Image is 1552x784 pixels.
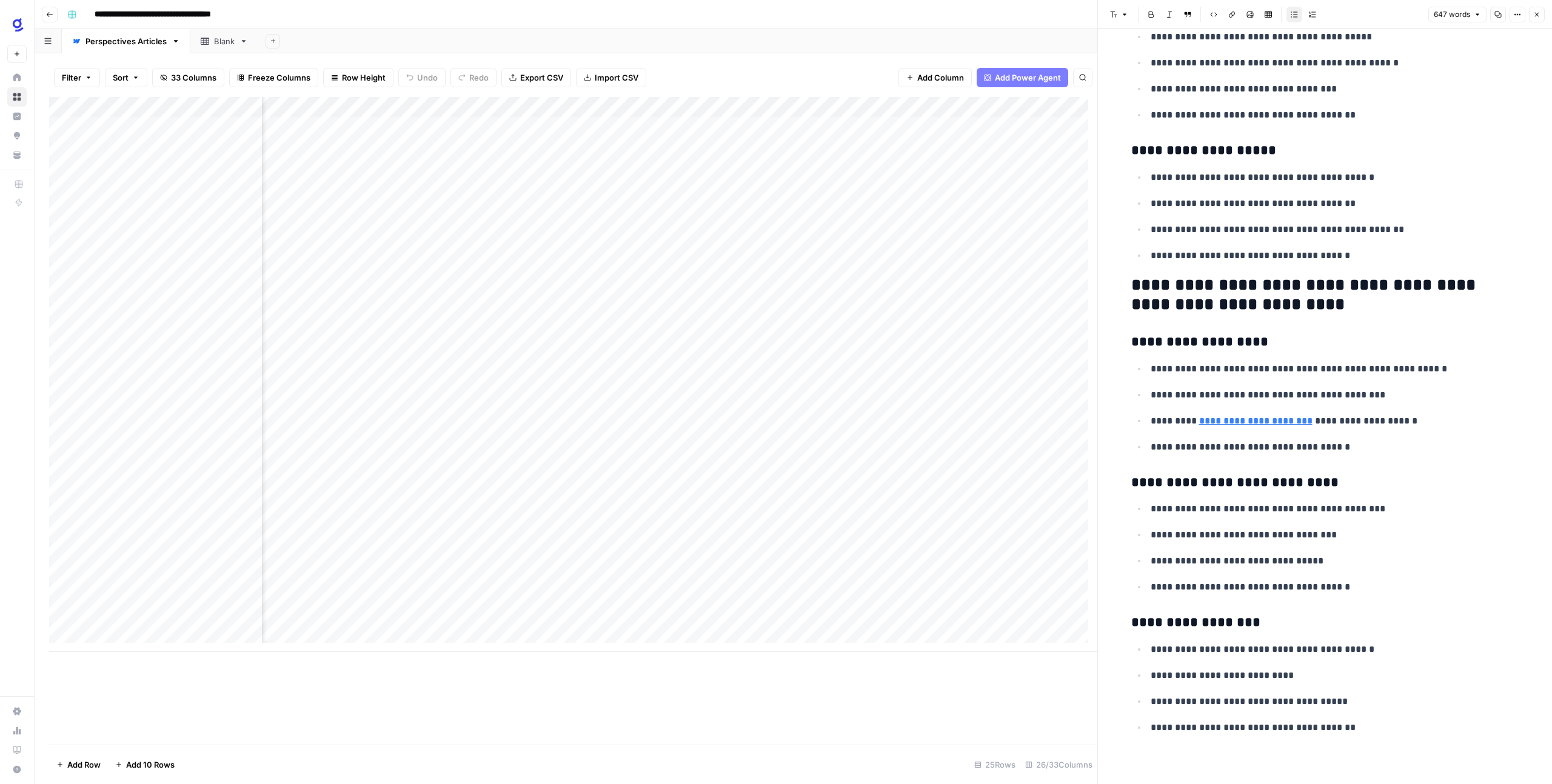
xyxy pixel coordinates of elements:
[501,68,571,87] button: Export CSV
[969,755,1020,774] div: 25 Rows
[7,126,27,145] a: Opportunities
[7,145,27,165] a: Your Data
[7,107,27,126] a: Insights
[108,755,182,774] button: Add 10 Rows
[190,29,258,53] a: Blank
[7,740,27,760] a: Learning Hub
[7,702,27,721] a: Settings
[1428,7,1487,22] button: 647 words
[62,71,81,84] span: Filter
[576,68,646,87] button: Import CSV
[342,71,386,84] span: Row Height
[54,68,100,87] button: Filter
[450,68,497,87] button: Redo
[105,68,147,87] button: Sort
[898,68,972,87] button: Add Column
[7,68,27,87] a: Home
[469,71,489,84] span: Redo
[1434,9,1470,20] span: 647 words
[62,29,190,53] a: Perspectives Articles
[7,14,29,36] img: Glean SEO Ops Logo
[126,759,175,771] span: Add 10 Rows
[171,71,216,84] span: 33 Columns
[995,71,1061,84] span: Add Power Agent
[417,71,438,84] span: Undo
[7,760,27,779] button: Help + Support
[1020,755,1097,774] div: 26/33 Columns
[113,71,129,84] span: Sort
[520,71,563,84] span: Export CSV
[917,71,964,84] span: Add Column
[49,755,108,774] button: Add Row
[214,35,235,47] div: Blank
[85,35,167,47] div: Perspectives Articles
[323,68,393,87] button: Row Height
[248,71,310,84] span: Freeze Columns
[152,68,224,87] button: 33 Columns
[977,68,1068,87] button: Add Power Agent
[398,68,446,87] button: Undo
[67,759,101,771] span: Add Row
[229,68,318,87] button: Freeze Columns
[7,87,27,107] a: Browse
[7,10,27,40] button: Workspace: Glean SEO Ops
[595,71,638,84] span: Import CSV
[7,721,27,740] a: Usage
